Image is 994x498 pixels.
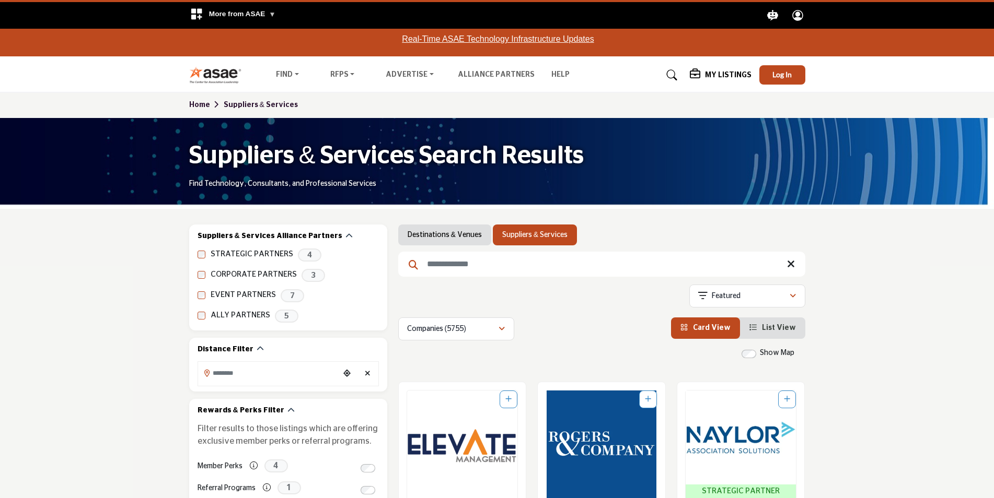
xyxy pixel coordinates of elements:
[298,248,321,262] span: 4
[458,71,535,78] a: Alliance Partners
[198,345,253,355] h2: Distance Filter
[759,65,805,85] button: Log In
[398,317,514,340] button: Companies (5755)
[689,284,805,307] button: Featured
[189,179,376,189] p: Find Technology, Consultants, and Professional Services
[378,68,441,82] a: Advertise
[198,231,342,242] h2: Suppliers & Services Alliance Partners
[189,66,247,84] img: Site Logo
[398,252,805,277] input: Search Keyword
[323,68,362,82] a: RFPs
[712,291,741,302] p: Featured
[784,396,790,403] a: Add To List
[360,363,376,385] div: Clear search location
[302,269,325,282] span: 3
[198,479,256,497] label: Referral Programs
[278,481,301,494] span: 1
[671,317,740,339] li: Card View
[198,312,205,319] input: ALLY PARTNERS checkbox
[407,324,466,335] p: Companies (5755)
[209,10,276,18] span: More from ASAE
[680,324,731,331] a: View Card
[693,324,731,331] span: Card View
[275,310,298,323] span: 5
[361,464,375,472] input: Switch to Member Perks
[269,68,306,82] a: Find
[198,251,205,258] input: STRATEGIC PARTNERS checkbox
[361,486,375,494] input: Switch to Referral Programs
[551,71,570,78] a: Help
[339,363,355,385] div: Choose your current location
[740,317,805,339] li: List View
[189,101,224,109] a: Home
[760,348,794,359] label: Show Map
[686,390,796,484] img: Naylor Association Solutions
[408,230,482,240] a: Destinations & Venues
[183,2,282,29] div: More from ASAE
[198,457,242,476] label: Member Perks
[645,396,651,403] a: Add To List
[211,310,270,322] label: ALLY PARTNERS
[705,70,752,80] h5: My Listings
[762,324,796,331] span: List View
[198,422,379,447] p: Filter results to those listings which are offering exclusive member perks or referral programs.
[211,289,276,301] label: EVENT PARTNERS
[749,324,796,331] a: View List
[688,485,794,497] span: STRATEGIC PARTNER
[198,406,284,416] h2: Rewards & Perks Filter
[198,271,205,279] input: CORPORATE PARTNERS checkbox
[211,248,293,260] label: STRATEGIC PARTNERS
[690,69,752,81] div: My Listings
[502,230,568,240] a: Suppliers & Services
[402,34,594,43] a: Real-Time ASAE Technology Infrastructure Updates
[198,363,339,383] input: Search Location
[772,70,792,79] span: Log In
[505,396,512,403] a: Add To List
[198,291,205,299] input: EVENT PARTNERS checkbox
[264,459,288,472] span: 4
[189,140,584,172] h1: Suppliers & Services Search Results
[224,101,298,109] a: Suppliers & Services
[211,269,297,281] label: CORPORATE PARTNERS
[281,289,304,302] span: 7
[656,67,684,84] a: Search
